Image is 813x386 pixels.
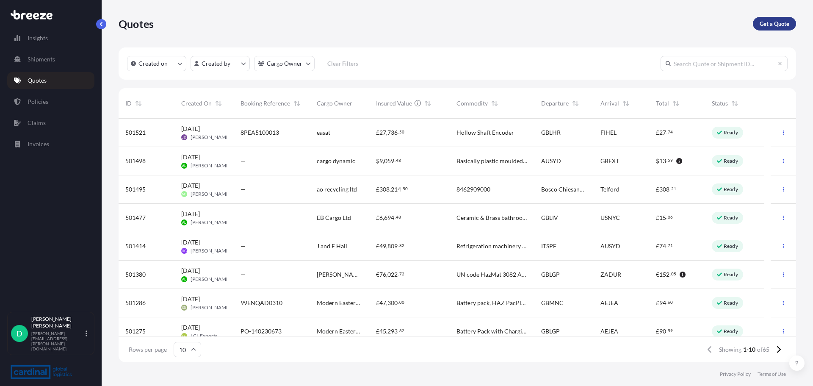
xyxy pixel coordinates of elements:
[254,56,315,71] button: cargoOwner Filter options
[317,327,362,336] span: Modern Eastern Services Trading & Contracting Co.
[541,214,558,222] span: GBLIV
[600,214,620,222] span: USNYC
[376,99,412,108] span: Insured Value
[317,99,352,108] span: Cargo Owner
[386,328,387,334] span: ,
[541,185,587,194] span: Bosco Chiesanuova
[724,328,738,335] p: Ready
[383,215,384,221] span: ,
[386,272,387,278] span: ,
[191,304,231,311] span: [PERSON_NAME]
[384,215,394,221] span: 694
[621,98,631,108] button: Sort
[191,276,231,283] span: [PERSON_NAME]
[379,243,386,249] span: 49
[181,323,200,332] span: [DATE]
[456,214,528,222] span: Ceramic & Brass bathroom fittings
[398,131,399,133] span: .
[760,19,789,28] p: Get a Quote
[119,17,154,31] p: Quotes
[241,185,246,194] span: —
[125,299,146,307] span: 501286
[7,30,94,47] a: Insights
[656,215,659,221] span: £
[241,299,282,307] span: 99ENQAD0310
[399,244,404,247] span: 82
[127,56,186,71] button: createdOn Filter options
[456,327,528,336] span: Battery Pack with Charging Kits HS Code: 850760009999
[387,243,398,249] span: 809
[456,185,490,194] span: 8462909000
[570,98,581,108] button: Sort
[191,247,231,254] span: [PERSON_NAME]
[241,99,290,108] span: Booking Reference
[129,345,167,354] span: Rows per page
[670,272,671,275] span: .
[181,99,212,108] span: Created On
[125,327,146,336] span: 501275
[456,128,514,137] span: Hollow Shaft Encoder
[125,214,146,222] span: 501477
[656,99,669,108] span: Total
[181,210,200,218] span: [DATE]
[17,329,22,338] span: D
[11,365,72,379] img: organization-logo
[383,158,384,164] span: ,
[730,98,740,108] button: Sort
[191,162,231,169] span: [PERSON_NAME]
[317,128,330,137] span: easat
[327,59,358,68] p: Clear Filters
[182,190,186,198] span: MS
[376,215,379,221] span: £
[399,329,404,332] span: 82
[138,59,168,68] p: Created on
[456,242,528,250] span: Refrigeration machinery and parts
[376,243,379,249] span: £
[456,157,528,165] span: Basically plastic moulded shapes.
[7,136,94,153] a: Invoices
[390,186,391,192] span: ,
[659,300,666,306] span: 94
[720,371,751,378] a: Privacy Policy
[319,57,366,70] button: Clear Filters
[317,157,355,165] span: cargo dynamic
[600,99,619,108] span: Arrival
[125,185,146,194] span: 501495
[541,128,561,137] span: GBLHR
[181,238,200,247] span: [DATE]
[757,345,769,354] span: of 65
[213,98,224,108] button: Sort
[7,51,94,68] a: Shipments
[423,98,433,108] button: Sort
[659,243,666,249] span: 74
[317,242,347,250] span: J and E Hall
[724,243,738,250] p: Ready
[191,191,231,197] span: [PERSON_NAME]
[182,218,186,227] span: AL
[379,300,386,306] span: 47
[317,185,357,194] span: ao recycling ltd
[668,131,673,133] span: 74
[125,242,146,250] span: 501414
[753,17,796,31] a: Get a Quote
[399,301,404,304] span: 00
[398,272,399,275] span: .
[28,76,47,85] p: Quotes
[399,272,404,275] span: 72
[659,215,666,221] span: 15
[376,158,379,164] span: $
[182,332,186,340] span: LE
[379,158,383,164] span: 9
[743,345,755,354] span: 1-10
[396,216,401,219] span: 48
[600,242,620,250] span: AUSYD
[133,98,144,108] button: Sort
[387,130,398,136] span: 736
[202,59,230,68] p: Created by
[719,345,741,354] span: Showing
[399,131,404,133] span: 50
[28,119,46,127] p: Claims
[28,140,49,148] p: Invoices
